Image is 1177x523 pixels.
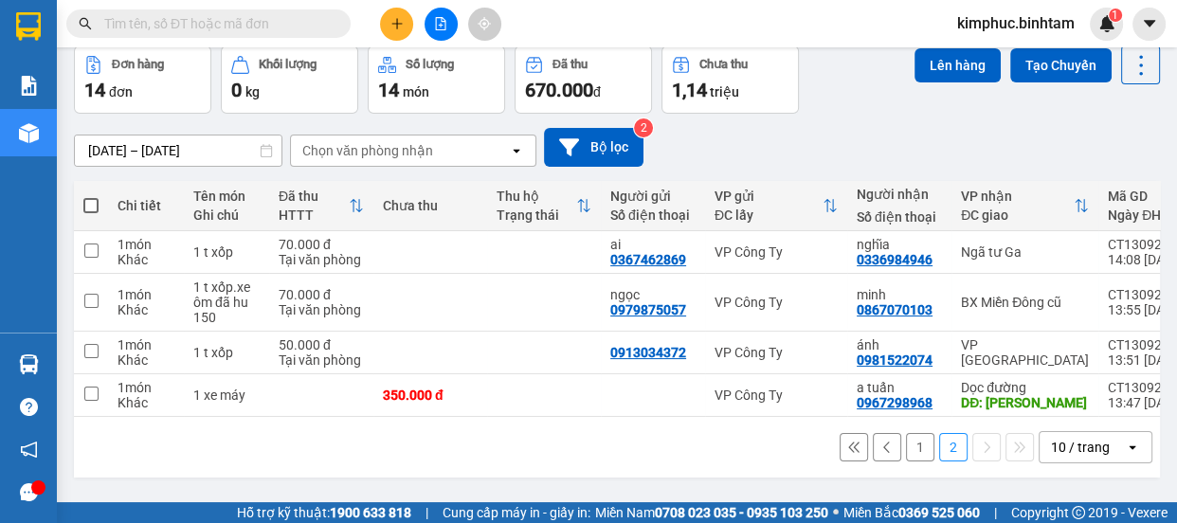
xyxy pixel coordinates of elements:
[118,337,174,352] div: 1 món
[231,79,242,101] span: 0
[961,207,1074,223] div: ĐC giao
[403,84,429,99] span: món
[1051,438,1110,457] div: 10 / trang
[857,395,933,410] div: 0967298968
[20,398,38,416] span: question-circle
[20,483,38,501] span: message
[843,502,980,523] span: Miền Bắc
[104,13,328,34] input: Tìm tên, số ĐT hoặc mã đơn
[468,8,501,41] button: aim
[961,295,1089,310] div: BX Miền Đông cũ
[857,287,942,302] div: minh
[497,189,576,204] div: Thu hộ
[715,388,838,403] div: VP Công Ty
[8,135,252,153] span: Nhận:
[118,302,174,317] div: Khác
[193,189,260,204] div: Tên món
[857,302,933,317] div: 0867070103
[1141,15,1158,32] span: caret-down
[951,181,1098,231] th: Toggle SortBy
[509,143,524,158] svg: open
[158,135,252,153] span: 0363386910 -
[705,181,847,231] th: Toggle SortBy
[8,14,64,99] img: logo
[302,141,433,160] div: Chọn văn phòng nhận
[715,295,838,310] div: VP Công Ty
[610,345,686,360] div: 0913034372
[383,198,478,213] div: Chưa thu
[961,380,1089,395] div: Dọc đường
[610,207,696,223] div: Số điện thoại
[193,345,260,360] div: 1 t xốp
[857,187,942,202] div: Người nhận
[610,302,686,317] div: 0979875057
[634,118,653,137] sup: 2
[898,505,980,520] strong: 0369 525 060
[193,388,260,403] div: 1 xe máy
[1125,440,1140,455] svg: open
[378,79,399,101] span: 14
[75,135,281,166] input: Select a date range.
[35,109,121,127] span: VP Công Ty -
[67,66,248,102] span: 0988 594 111
[857,237,942,252] div: nghĩa
[906,433,934,461] button: 1
[715,207,823,223] div: ĐC lấy
[74,45,211,114] button: Đơn hàng14đơn
[426,502,428,523] span: |
[368,45,505,114] button: Số lượng14món
[833,509,839,516] span: ⚪️
[1098,15,1115,32] img: icon-new-feature
[16,12,41,41] img: logo-vxr
[715,244,838,260] div: VP Công Ty
[19,76,39,96] img: solution-icon
[552,58,588,71] div: Đã thu
[48,135,252,153] span: Ngã tư Ga -
[279,207,349,223] div: HTTT
[237,502,411,523] span: Hỗ trợ kỹ thuật:
[330,505,411,520] strong: 1900 633 818
[259,58,317,71] div: Khối lượng
[279,237,364,252] div: 70.000 đ
[857,252,933,267] div: 0336984946
[961,189,1074,204] div: VP nhận
[661,45,799,114] button: Chưa thu1,14 triệu
[193,207,260,223] div: Ghi chú
[245,84,260,99] span: kg
[434,17,447,30] span: file-add
[79,17,92,30] span: search
[279,337,364,352] div: 50.000 đ
[1109,9,1122,22] sup: 1
[610,252,686,267] div: 0367462869
[1010,48,1112,82] button: Tạo Chuyến
[383,388,478,403] div: 350.000 đ
[279,189,349,204] div: Đã thu
[20,441,38,459] span: notification
[544,128,643,167] button: Bộ lọc
[857,380,942,395] div: a tuấn
[961,395,1089,410] div: DĐ: vạn phúc
[193,244,260,260] div: 1 t xốp
[84,79,105,101] span: 14
[610,237,696,252] div: ai
[221,45,358,114] button: Khối lượng0kg
[655,505,828,520] strong: 0708 023 035 - 0935 103 250
[961,337,1089,368] div: VP [GEOGRAPHIC_DATA]
[279,302,364,317] div: Tại văn phòng
[118,287,174,302] div: 1 món
[390,17,404,30] span: plus
[961,244,1089,260] div: Ngã tư Ga
[406,58,454,71] div: Số lượng
[67,10,257,63] strong: CÔNG TY CP BÌNH TÂM
[857,352,933,368] div: 0981522074
[1132,8,1166,41] button: caret-down
[118,198,174,213] div: Chi tiết
[118,380,174,395] div: 1 món
[515,45,652,114] button: Đã thu670.000đ
[380,8,413,41] button: plus
[699,58,748,71] div: Chưa thu
[595,502,828,523] span: Miền Nam
[487,181,601,231] th: Toggle SortBy
[279,352,364,368] div: Tại văn phòng
[8,109,35,127] span: Gửi:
